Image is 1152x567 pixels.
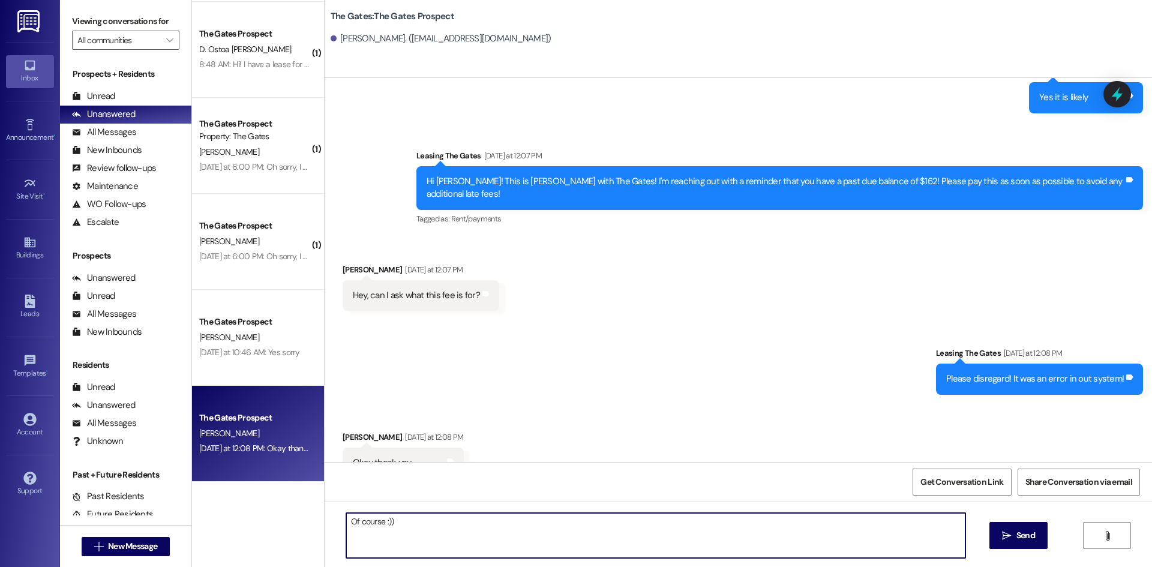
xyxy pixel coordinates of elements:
div: The Gates Prospect [199,28,310,40]
i:  [1103,531,1112,541]
span: [PERSON_NAME] [199,428,259,439]
div: New Inbounds [72,144,142,157]
i:  [1002,531,1011,541]
div: Unanswered [72,399,136,412]
a: Site Visit • [6,173,54,206]
input: All communities [77,31,160,50]
div: [PERSON_NAME]. ([EMAIL_ADDRESS][DOMAIN_NAME]) [331,32,551,45]
b: The Gates: The Gates Prospect [331,10,454,23]
div: [DATE] at 6:00 PM: Oh sorry, I work until 6 but I can pick it up [DATE] around 12 or 1 [199,161,481,172]
button: Get Conversation Link [913,469,1011,496]
div: Unread [72,290,115,302]
span: Get Conversation Link [920,476,1003,488]
div: Leasing The Gates [416,149,1143,166]
div: Unknown [72,435,123,448]
div: [DATE] at 12:08 PM [402,431,463,443]
span: • [46,367,48,376]
div: [DATE] at 12:07 PM [402,263,463,276]
span: Share Conversation via email [1025,476,1132,488]
div: [PERSON_NAME] [343,263,499,280]
div: All Messages [72,126,136,139]
div: Review follow-ups [72,162,156,175]
img: ResiDesk Logo [17,10,42,32]
span: [PERSON_NAME] [199,332,259,343]
a: Account [6,409,54,442]
i:  [166,35,173,45]
div: Prospects [60,250,191,262]
textarea: Of course :)) [346,513,965,558]
span: D. Ostoa [PERSON_NAME] [199,44,292,55]
div: The Gates Prospect [199,220,310,232]
div: New Inbounds [72,326,142,338]
div: Property: The Gates [199,130,310,143]
div: Leasing The Gates [936,347,1143,364]
div: Unanswered [72,272,136,284]
a: Templates • [6,350,54,383]
div: All Messages [72,417,136,430]
label: Viewing conversations for [72,12,179,31]
button: New Message [82,537,170,556]
span: Rent/payments [451,214,502,224]
button: Send [989,522,1048,549]
div: Unread [72,90,115,103]
span: Send [1016,529,1035,542]
div: [DATE] at 10:46 AM: Yes sorry [199,347,300,358]
div: [DATE] at 6:00 PM: Oh sorry, I work until 6 but I can pick it up [DATE] around 12 or 1 [199,251,481,262]
div: Prospects + Residents [60,68,191,80]
div: Past Residents [72,490,145,503]
div: Yes it is likely [1039,91,1088,104]
div: All Messages [72,308,136,320]
a: Leads [6,291,54,323]
a: Support [6,468,54,500]
div: Please disregard! It was an error in out system! [946,373,1124,385]
div: Escalate [72,216,119,229]
i:  [94,542,103,551]
div: Unread [72,381,115,394]
div: The Gates Prospect [199,118,310,130]
div: Tagged as: [416,210,1143,227]
span: [PERSON_NAME] [199,146,259,157]
div: WO Follow-ups [72,198,146,211]
span: [PERSON_NAME] [199,236,259,247]
div: Maintenance [72,180,138,193]
span: • [43,190,45,199]
a: Inbox [6,55,54,88]
div: Residents [60,359,191,371]
div: Hi [PERSON_NAME]! This is [PERSON_NAME] with The Gates! I'm reaching out with a reminder that you... [427,175,1124,201]
div: Unanswered [72,108,136,121]
div: [PERSON_NAME] [343,431,464,448]
button: Share Conversation via email [1018,469,1140,496]
div: 8:48 AM: Hi! I have a lease for the fall semester, but I was wondering if it might be possible to... [199,59,1115,70]
div: Past + Future Residents [60,469,191,481]
div: [DATE] at 12:08 PM: Okay thank you [199,443,322,454]
div: Future Residents [72,508,153,521]
span: New Message [108,540,157,553]
div: The Gates Prospect [199,412,310,424]
div: [DATE] at 12:07 PM [481,149,542,162]
div: Hey, can I ask what this fee is for? [353,289,480,302]
div: [DATE] at 12:08 PM [1001,347,1062,359]
div: Okay thank you [353,457,412,469]
a: Buildings [6,232,54,265]
span: • [53,131,55,140]
div: The Gates Prospect [199,316,310,328]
